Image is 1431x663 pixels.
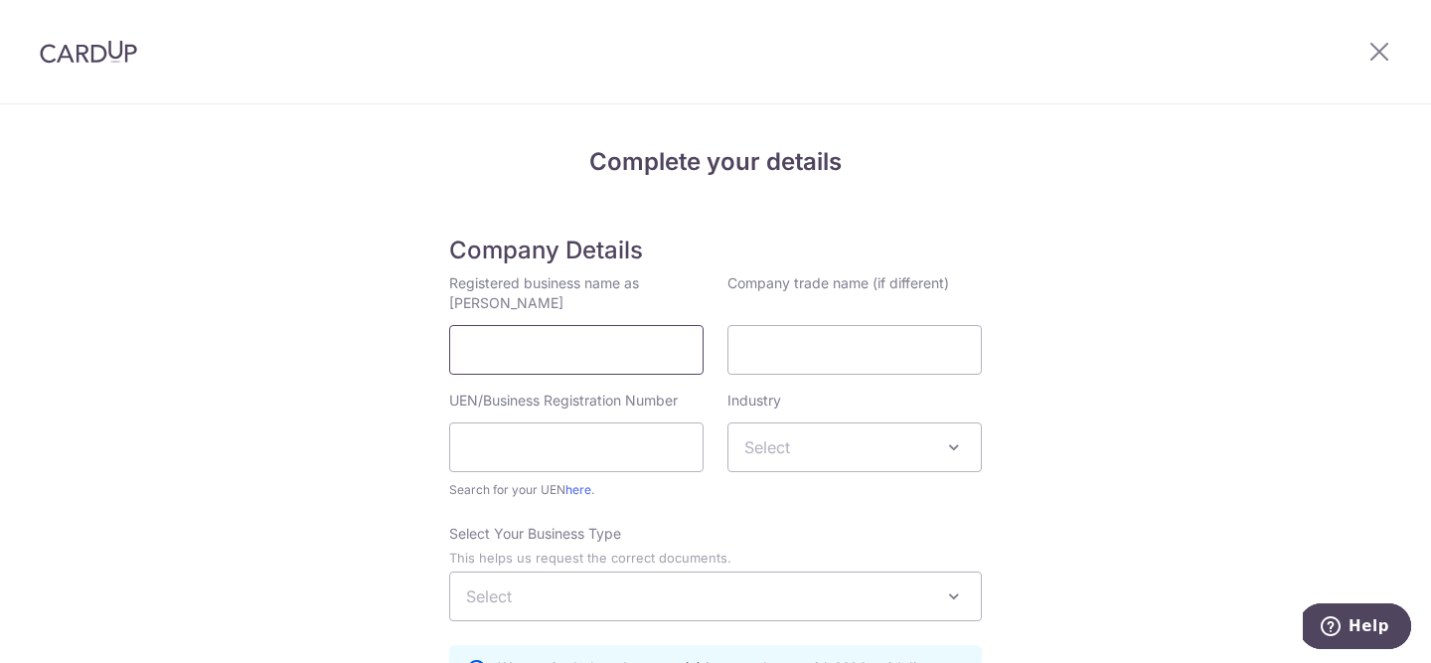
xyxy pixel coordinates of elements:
[449,391,678,411] label: UEN/Business Registration Number
[449,551,731,566] small: This helps us request the correct documents.
[46,14,86,32] span: Help
[449,236,982,265] h5: Company Details
[449,480,704,500] span: Search for your UEN .
[449,524,621,544] label: Select Your Business Type
[727,391,781,411] label: Industry
[744,437,790,457] span: Select
[449,144,982,180] h4: Complete your details
[565,482,591,497] a: here
[40,40,137,64] img: CardUp
[466,586,512,606] span: Select
[727,273,949,293] label: Company trade name (if different)
[1303,603,1411,653] iframe: Opens a widget where you can find more information
[449,273,704,313] label: Registered business name as [PERSON_NAME]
